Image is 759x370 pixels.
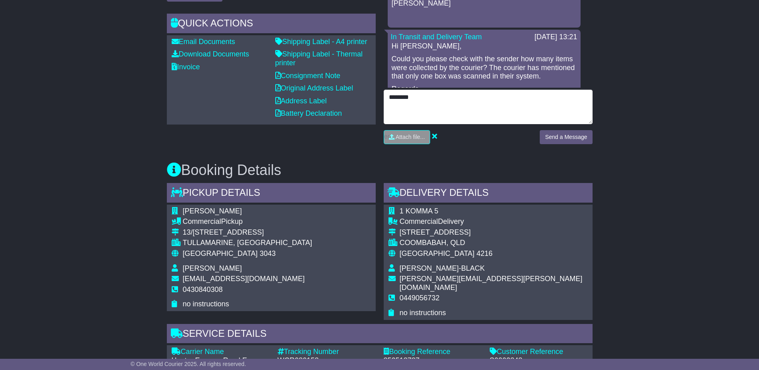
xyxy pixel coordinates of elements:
div: Service Details [167,324,593,346]
div: TULLAMARINE, [GEOGRAPHIC_DATA] [183,239,312,247]
span: [PERSON_NAME] [183,264,242,272]
div: Quick Actions [167,14,376,35]
div: Booking Reference [384,348,482,356]
div: Delivery [400,217,588,226]
p: Could you please check with the sender how many items were collected by the courier? The courier ... [392,55,577,81]
a: In Transit and Delivery Team [391,33,482,41]
a: Address Label [275,97,327,105]
div: COOMBABAH, QLD [400,239,588,247]
a: Shipping Label - A4 printer [275,38,367,46]
a: Invoice [172,63,200,71]
span: [PERSON_NAME][EMAIL_ADDRESS][PERSON_NAME][DOMAIN_NAME] [400,275,583,292]
div: [DATE] 13:21 [535,33,577,42]
span: 1 KOMMA 5 [400,207,439,215]
span: 4216 [477,249,493,257]
div: Hunter Express Road Express [172,356,270,365]
div: Delivery Details [384,183,593,205]
div: 13/[STREET_ADDRESS] [183,228,312,237]
span: [GEOGRAPHIC_DATA] [400,249,475,257]
h3: Booking Details [167,162,593,178]
div: 853518787 [384,356,482,365]
a: Download Documents [172,50,249,58]
span: [PERSON_NAME]-BLACK [400,264,485,272]
span: no instructions [400,309,446,317]
span: 0430840308 [183,286,223,294]
span: Commercial [183,217,221,225]
span: Commercial [400,217,438,225]
div: Customer Reference [490,348,588,356]
span: [PERSON_NAME] [183,207,242,215]
span: 0449056732 [400,294,440,302]
div: Carrier Name [172,348,270,356]
div: S0002848 [490,356,588,365]
div: Pickup [183,217,312,226]
div: [STREET_ADDRESS] [400,228,588,237]
a: Original Address Label [275,84,353,92]
a: Shipping Label - Thermal printer [275,50,363,67]
span: © One World Courier 2025. All rights reserved. [130,361,246,367]
a: Battery Declaration [275,109,342,117]
span: no instructions [183,300,229,308]
a: Consignment Note [275,72,340,80]
div: Pickup Details [167,183,376,205]
div: Tracking Number [278,348,376,356]
button: Send a Message [540,130,592,144]
p: Regards, [392,85,577,94]
span: 3043 [260,249,276,257]
p: Hi [PERSON_NAME], [392,42,577,51]
a: Email Documents [172,38,235,46]
span: [GEOGRAPHIC_DATA] [183,249,258,257]
span: [EMAIL_ADDRESS][DOMAIN_NAME] [183,275,305,283]
div: WCR080158 [278,356,376,365]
